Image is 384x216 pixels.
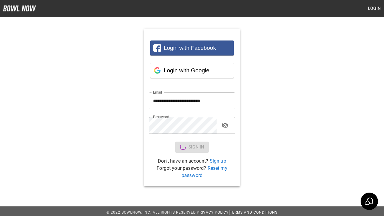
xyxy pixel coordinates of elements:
[106,210,197,214] span: © 2022 BowlNow, Inc. All Rights Reserved.
[230,210,277,214] a: Terms and Conditions
[150,63,234,78] button: Login with Google
[150,40,234,55] button: Login with Facebook
[181,165,227,178] a: Reset my password
[164,45,216,51] span: Login with Facebook
[219,119,231,131] button: toggle password visibility
[3,5,36,11] img: logo
[210,158,226,164] a: Sign up
[365,3,384,14] button: Login
[197,210,229,214] a: Privacy Policy
[149,165,235,179] p: Forgot your password?
[164,67,209,73] span: Login with Google
[149,157,235,165] p: Don't have an account?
